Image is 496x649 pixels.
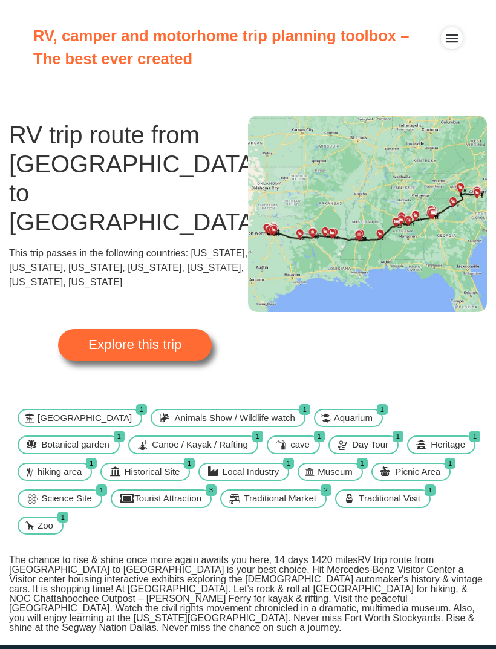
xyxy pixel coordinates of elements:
[114,431,125,442] span: 1
[315,465,356,479] span: Museum
[252,431,263,442] span: 1
[86,458,97,469] span: 1
[392,465,443,479] span: Picnic Area
[283,458,294,469] span: 1
[184,458,195,469] span: 1
[220,465,282,479] span: Local Industry
[58,329,212,360] a: Explore this trip
[469,431,480,442] span: 1
[241,492,319,506] span: Traditional Market
[122,465,183,479] span: Historical Site
[321,484,331,496] span: 2
[428,438,468,452] span: Heritage
[425,484,436,496] span: 1
[34,519,56,533] span: Zoo
[349,438,391,452] span: Day Tour
[34,465,85,479] span: hiking area
[314,431,325,442] span: 1
[149,438,250,452] span: Canoe / Kayak / Rafting
[131,492,204,506] span: Tourist Attraction
[34,411,135,425] span: [GEOGRAPHIC_DATA]
[206,484,217,496] span: 3
[299,404,310,416] span: 1
[9,120,261,236] h1: RV trip route from [GEOGRAPHIC_DATA] to [GEOGRAPHIC_DATA]
[445,458,455,469] span: 1
[33,24,439,71] p: RV, camper and motorhome trip planning toolbox – The best ever created
[287,438,313,452] span: cave
[9,555,487,633] p: The chance to rise & shine once more again awaits you here, 14 days 1420 milesRV trip route from ...
[248,116,487,312] img: RV trip route from Charlotte to Dallas
[172,411,298,425] span: Animals Show / Wildlife watch
[38,492,94,506] span: Science Site
[57,512,68,523] span: 1
[88,338,181,351] span: Explore this trip
[38,438,113,452] span: Botanical garden
[393,431,403,442] span: 1
[9,248,247,287] span: This trip passes in the following countries: [US_STATE], [US_STATE], [US_STATE], [US_STATE], [US_...
[357,458,368,469] span: 1
[377,404,388,416] span: 1
[441,27,463,49] div: Menu Toggle
[136,404,147,416] span: 1
[96,484,107,496] span: 1
[356,492,423,506] span: Traditional Visit
[331,411,376,425] span: Aquarium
